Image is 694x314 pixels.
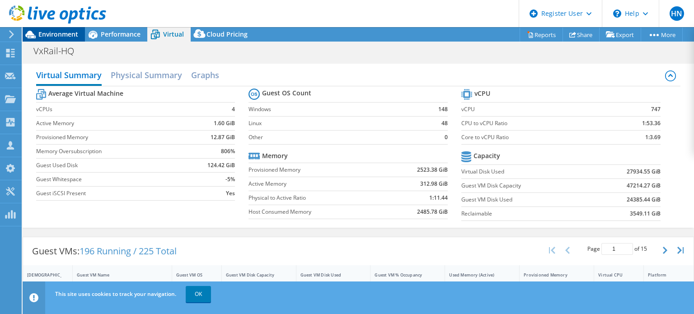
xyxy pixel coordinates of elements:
label: Linux [249,119,422,128]
b: -5% [225,175,235,184]
label: Guest iSCSI Present [36,189,188,198]
label: CPU to vCPU Ratio [461,119,608,128]
label: Windows [249,105,422,114]
b: 1:11.44 [429,193,448,202]
div: Guest VM % Occupancy [375,272,430,278]
a: Reports [520,28,563,42]
b: 48 [441,119,448,128]
label: Active Memory [36,119,188,128]
b: 24385.44 GiB [627,195,661,204]
b: Capacity [474,151,500,160]
b: 1:3.69 [645,133,661,142]
span: HN [670,6,684,21]
div: Guest VM Disk Used [300,272,356,278]
b: 312.98 GiB [420,179,448,188]
b: Yes [226,189,235,198]
b: 806% [221,147,235,156]
input: jump to page [601,243,633,255]
span: 15 [641,245,647,253]
span: Page of [587,243,647,255]
b: 27934.55 GiB [627,167,661,176]
div: Guest VM Disk Capacity [226,272,281,278]
b: vCPU [474,89,490,98]
b: Guest OS Count [262,89,311,98]
span: Performance [101,30,141,38]
div: [DEMOGRAPHIC_DATA] [27,272,57,278]
b: 2523.38 GiB [417,165,448,174]
div: Guest VMs: [23,237,186,265]
label: Active Memory [249,179,385,188]
div: Guest VM OS [176,272,206,278]
b: 1:53.36 [642,119,661,128]
a: Share [563,28,600,42]
label: Core to vCPU Ratio [461,133,608,142]
label: Host Consumed Memory [249,207,385,216]
a: OK [186,286,211,302]
div: Used Memory (Active) [449,272,504,278]
h2: Virtual Summary [36,66,102,86]
span: Virtual [163,30,184,38]
b: 124.42 GiB [207,161,235,170]
label: vCPU [461,105,608,114]
label: Provisioned Memory [36,133,188,142]
label: Physical to Active Ratio [249,193,385,202]
label: Other [249,133,422,142]
label: Virtual Disk Used [461,167,591,176]
div: Virtual CPU [598,272,628,278]
label: Guest Whitespace [36,175,188,184]
label: Reclaimable [461,209,591,218]
b: 2485.78 GiB [417,207,448,216]
label: vCPUs [36,105,188,114]
b: 148 [438,105,448,114]
label: Guest Used Disk [36,161,188,170]
div: Guest VM Name [77,272,157,278]
label: Guest VM Disk Capacity [461,181,591,190]
h1: VxRail-HQ [29,46,88,56]
label: Memory Oversubscription [36,147,188,156]
div: Provisioned Memory [524,272,579,278]
b: 3549.11 GiB [630,209,661,218]
b: Memory [262,151,288,160]
a: Export [599,28,641,42]
a: More [641,28,683,42]
b: 12.87 GiB [211,133,235,142]
label: Guest VM Disk Used [461,195,591,204]
span: 196 Running / 225 Total [80,245,177,257]
label: Provisioned Memory [249,165,385,174]
b: 1.60 GiB [214,119,235,128]
b: 4 [232,105,235,114]
b: 747 [651,105,661,114]
span: Cloud Pricing [206,30,248,38]
b: Average Virtual Machine [48,89,123,98]
h2: Graphs [191,66,219,84]
span: This site uses cookies to track your navigation. [55,290,176,298]
h2: Physical Summary [111,66,182,84]
div: Platform [648,272,679,278]
b: 0 [445,133,448,142]
svg: \n [613,9,621,18]
span: Environment [38,30,78,38]
b: 47214.27 GiB [627,181,661,190]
